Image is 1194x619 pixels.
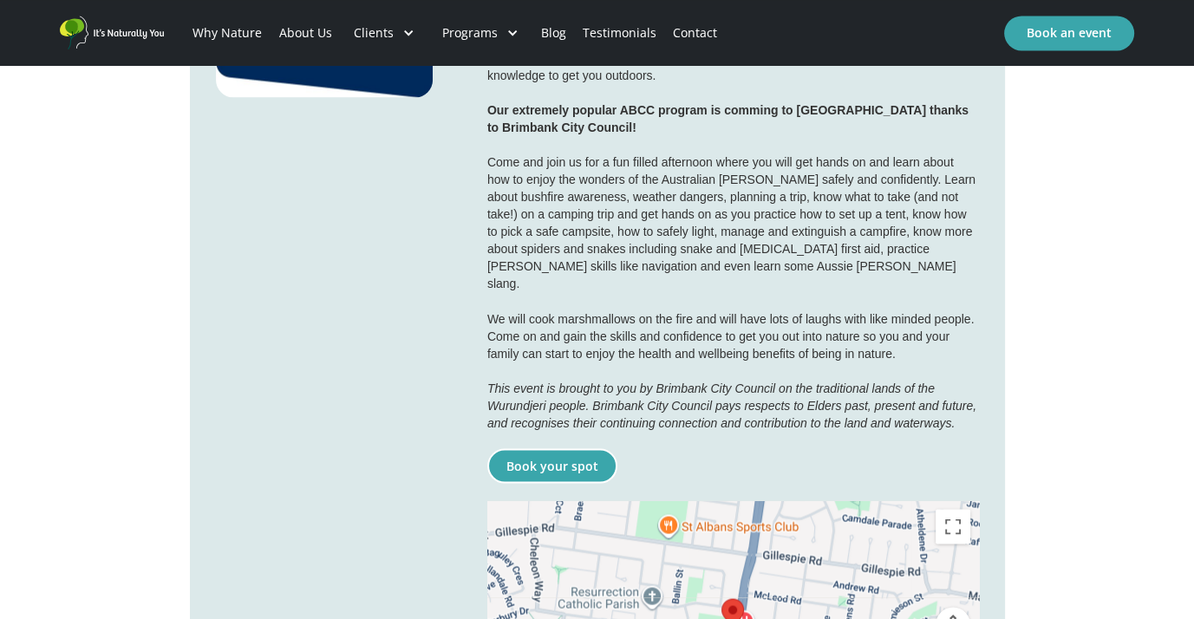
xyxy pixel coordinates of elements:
[487,448,617,483] a: Book your spot
[1004,16,1134,50] a: Book an event
[936,509,970,544] button: Toggle fullscreen view
[532,3,574,62] a: Blog
[487,103,969,134] strong: Our extremely popular ABCC program is comming to [GEOGRAPHIC_DATA] thanks to Brimbank City Council!
[428,3,532,62] div: Programs
[185,3,271,62] a: Why Nature
[60,16,164,49] a: home
[271,3,340,62] a: About Us
[487,381,976,429] em: This event is brought to you by Brimbank City Council on the traditional lands of the Wurundjeri ...
[340,3,428,62] div: Clients
[574,3,664,62] a: Testimonials
[354,24,394,42] div: Clients
[442,24,498,42] div: Programs
[487,15,979,431] div: Are you new to [GEOGRAPHIC_DATA] or just not confident stepping in to the Australian [PERSON_NAME...
[665,3,726,62] a: Contact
